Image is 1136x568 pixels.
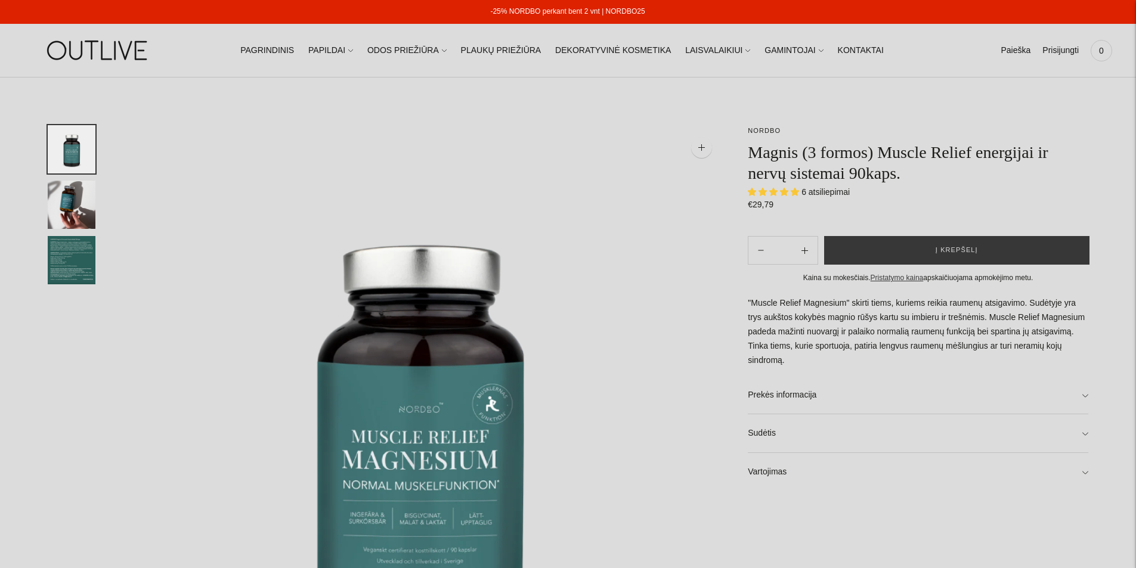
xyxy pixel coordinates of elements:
[764,38,823,64] a: GAMINTOJAI
[461,38,541,64] a: PLAUKŲ PRIEŽIŪRA
[48,125,95,173] button: Translation missing: en.general.accessibility.image_thumbail
[48,181,95,229] button: Translation missing: en.general.accessibility.image_thumbail
[871,274,924,282] a: Pristatymo kaina
[936,244,978,256] span: Į krepšelį
[748,376,1088,414] a: Prekės informacija
[748,414,1088,452] a: Sudėtis
[748,296,1088,368] p: "Muscle Relief Magnesium" skirti tiems, kuriems reikia raumenų atsigavimo. Sudėtyje yra trys aukš...
[801,187,850,197] span: 6 atsiliepimai
[748,272,1088,284] div: Kaina su mokesčiais. apskaičiuojama apmokėjimo metu.
[490,7,645,15] a: -25% NORDBO perkant bent 2 vnt | NORDBO25
[838,38,884,64] a: KONTAKTAI
[24,30,173,71] img: OUTLIVE
[748,142,1088,184] h1: Magnis (3 formos) Muscle Relief energijai ir nervų sistemai 90kaps.
[1042,38,1079,64] a: Prisijungti
[748,127,781,134] a: NORDBO
[48,236,95,284] button: Translation missing: en.general.accessibility.image_thumbail
[792,236,818,265] button: Subtract product quantity
[240,38,294,64] a: PAGRINDINIS
[685,38,750,64] a: LAISVALAIKIUI
[555,38,671,64] a: DEKORATYVINĖ KOSMETIKA
[367,38,447,64] a: ODOS PRIEŽIŪRA
[748,187,801,197] span: 5.00 stars
[773,242,791,259] input: Product quantity
[748,236,773,265] button: Add product quantity
[308,38,353,64] a: PAPILDAI
[1001,38,1030,64] a: Paieška
[824,236,1089,265] button: Į krepšelį
[1093,42,1110,59] span: 0
[1091,38,1112,64] a: 0
[748,453,1088,491] a: Vartojimas
[748,200,773,209] span: €29,79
